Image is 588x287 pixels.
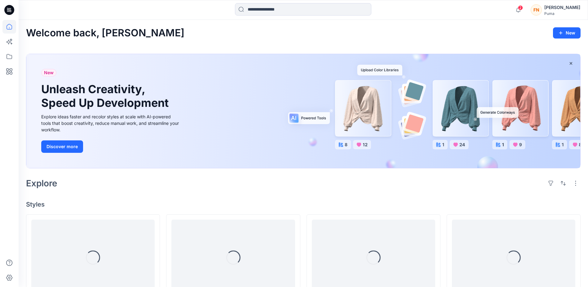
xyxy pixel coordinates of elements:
[518,5,523,10] span: 2
[41,83,171,109] h1: Unleash Creativity, Speed Up Development
[553,27,581,39] button: New
[544,11,580,16] div: Puma
[531,4,542,16] div: FN
[26,178,57,188] h2: Explore
[41,113,181,133] div: Explore ideas faster and recolor styles at scale with AI-powered tools that boost creativity, red...
[544,4,580,11] div: [PERSON_NAME]
[41,140,83,153] button: Discover more
[44,69,54,76] span: New
[41,140,181,153] a: Discover more
[26,201,581,208] h4: Styles
[26,27,184,39] h2: Welcome back, [PERSON_NAME]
